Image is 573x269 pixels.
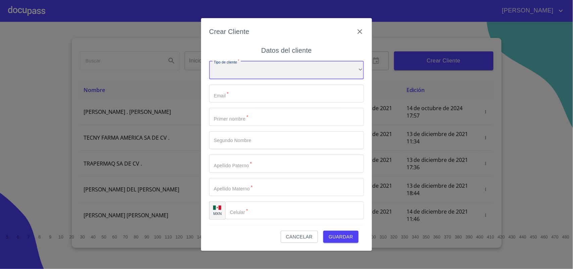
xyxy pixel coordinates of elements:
[261,45,312,56] h6: Datos del cliente
[329,233,353,241] span: Guardar
[323,231,359,243] button: Guardar
[286,233,313,241] span: Cancelar
[209,61,364,79] div: ​
[213,211,222,216] p: MXN
[281,231,318,243] button: Cancelar
[213,206,221,210] img: R93DlvwvvjP9fbrDwZeCRYBHk45OWMq+AAOlFVsxT89f82nwPLnD58IP7+ANJEaWYhP0Tx8kkA0WlQMPQsAAgwAOmBj20AXj6...
[209,26,249,37] h6: Crear Cliente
